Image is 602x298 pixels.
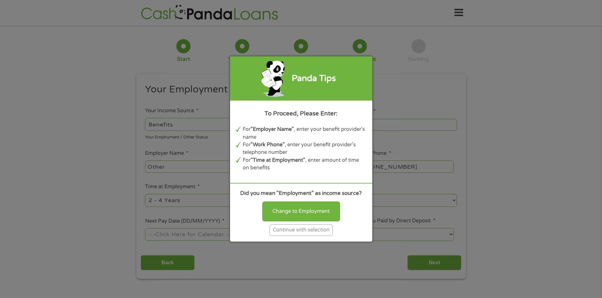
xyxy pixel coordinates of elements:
b: "Employer Name" [251,126,294,132]
li: For , enter amount of time on benefits [243,156,367,172]
img: green-panda-phone.png [260,59,286,97]
li: For , enter your benefit provider's name [243,126,367,141]
div: To Proceed, Please Enter: [236,109,367,118]
b: "Work Phone" [251,142,285,148]
div: Panda Tips [292,72,336,85]
div: Change to Employment [262,202,340,221]
div: Did you mean "Employment" as income source? [236,189,367,197]
li: For , enter your benefit provider's telephone number [243,141,367,156]
div: Continue with selection [270,224,333,236]
b: "Time at Employment" [251,157,305,163]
